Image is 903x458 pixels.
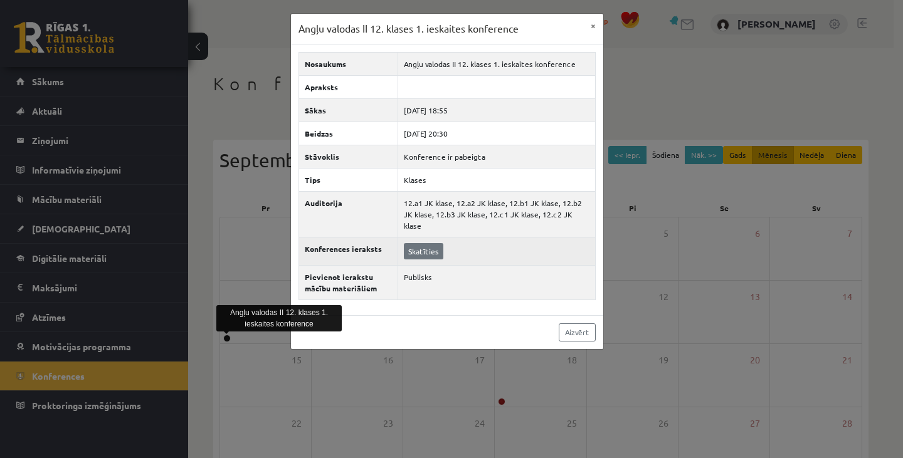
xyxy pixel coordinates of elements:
th: Konferences ieraksts [298,237,398,265]
button: × [583,14,603,38]
td: [DATE] 18:55 [398,98,595,122]
h3: Angļu valodas II 12. klases 1. ieskaites konference [298,21,519,36]
a: Skatīties [404,243,443,259]
th: Stāvoklis [298,145,398,168]
a: Aizvērt [559,323,596,341]
th: Nosaukums [298,52,398,75]
td: [DATE] 20:30 [398,122,595,145]
th: Pievienot ierakstu mācību materiāliem [298,265,398,299]
td: Konference ir pabeigta [398,145,595,168]
td: 12.a1 JK klase, 12.a2 JK klase, 12.b1 JK klase, 12.b2 JK klase, 12.b3 JK klase, 12.c1 JK klase, 1... [398,191,595,237]
td: Angļu valodas II 12. klases 1. ieskaites konference [398,52,595,75]
td: Publisks [398,265,595,299]
th: Tips [298,168,398,191]
th: Auditorija [298,191,398,237]
th: Apraksts [298,75,398,98]
th: Sākas [298,98,398,122]
th: Beidzas [298,122,398,145]
div: Angļu valodas II 12. klases 1. ieskaites konference [216,305,342,331]
td: Klases [398,168,595,191]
